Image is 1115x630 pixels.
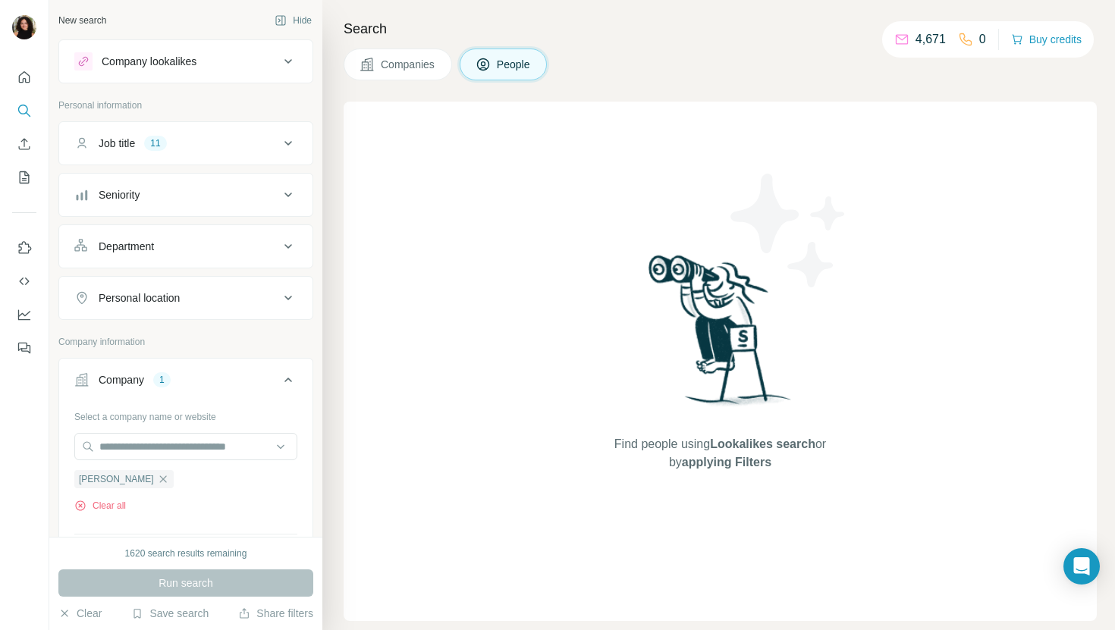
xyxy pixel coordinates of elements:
button: Dashboard [12,301,36,328]
div: Job title [99,136,135,151]
button: Company lookalikes [59,43,313,80]
img: Avatar [12,15,36,39]
button: Enrich CSV [12,130,36,158]
div: Open Intercom Messenger [1063,548,1100,585]
button: Quick start [12,64,36,91]
span: Companies [381,57,436,72]
p: Company information [58,335,313,349]
span: People [497,57,532,72]
img: Surfe Illustration - Stars [721,162,857,299]
button: Search [12,97,36,124]
button: Buy credits [1011,29,1082,50]
img: Surfe Illustration - Woman searching with binoculars [642,251,799,420]
button: Save search [131,606,209,621]
p: 4,671 [916,30,946,49]
span: applying Filters [682,456,771,469]
p: Personal information [58,99,313,112]
div: Select a company name or website [74,404,297,424]
span: Lookalikes search [710,437,815,450]
div: 11 [144,136,166,150]
div: 1 [153,373,171,387]
span: [PERSON_NAME] [79,472,154,486]
div: Department [99,239,154,254]
button: Clear all [74,499,126,512]
span: Find people using or by [598,435,841,472]
div: 1620 search results remaining [125,547,247,560]
button: Feedback [12,334,36,362]
div: New search [58,14,106,27]
p: 0 [979,30,986,49]
button: Seniority [59,177,313,213]
button: My lists [12,164,36,191]
button: Personal location [59,280,313,316]
button: Share filters [238,606,313,621]
button: Company1 [59,362,313,404]
button: Clear [58,606,102,621]
button: Use Surfe on LinkedIn [12,234,36,262]
div: Personal location [99,290,180,306]
button: Job title11 [59,125,313,161]
h4: Search [344,18,1097,39]
button: Use Surfe API [12,268,36,295]
div: Company lookalikes [102,54,196,69]
button: Hide [264,9,322,32]
button: Department [59,228,313,265]
div: Company [99,372,144,387]
div: Seniority [99,187,140,202]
